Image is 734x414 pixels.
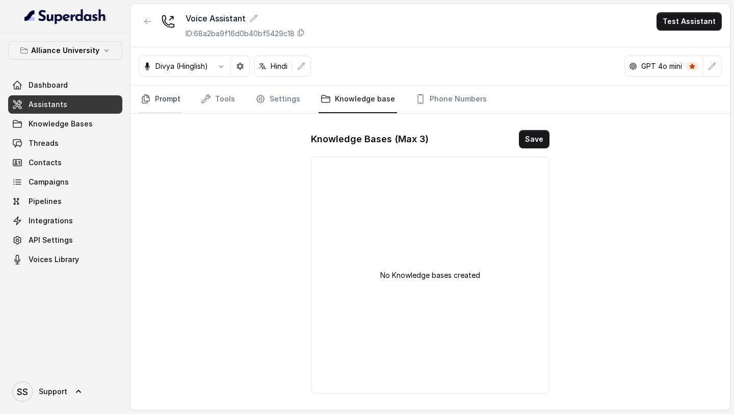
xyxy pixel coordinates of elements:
[253,86,302,113] a: Settings
[29,119,93,129] span: Knowledge Bases
[380,270,480,280] p: No Knowledge bases created
[29,138,59,148] span: Threads
[519,130,549,148] button: Save
[657,12,722,31] button: Test Assistant
[8,41,122,60] button: Alliance University
[8,250,122,269] a: Voices Library
[8,377,122,406] a: Support
[413,86,489,113] a: Phone Numbers
[641,61,682,71] p: GPT 4o mini
[8,95,122,114] a: Assistants
[139,86,182,113] a: Prompt
[186,12,305,24] div: Voice Assistant
[8,153,122,172] a: Contacts
[24,8,107,24] img: light.svg
[29,196,62,206] span: Pipelines
[199,86,237,113] a: Tools
[8,192,122,211] a: Pipelines
[8,231,122,249] a: API Settings
[319,86,397,113] a: Knowledge base
[271,61,287,71] p: Hindi
[629,62,637,70] svg: openai logo
[29,235,73,245] span: API Settings
[186,29,295,39] p: ID: 68a2ba9f16d0b40bf5429c18
[139,86,722,113] nav: Tabs
[29,99,67,110] span: Assistants
[8,212,122,230] a: Integrations
[29,177,69,187] span: Campaigns
[311,131,429,147] h1: Knowledge Bases (Max 3)
[8,76,122,94] a: Dashboard
[29,254,79,265] span: Voices Library
[29,216,73,226] span: Integrations
[29,158,62,168] span: Contacts
[8,134,122,152] a: Threads
[29,80,68,90] span: Dashboard
[8,173,122,191] a: Campaigns
[17,386,28,397] text: SS
[39,386,67,397] span: Support
[8,115,122,133] a: Knowledge Bases
[155,61,208,71] p: Divya (Hinglish)
[31,44,99,57] p: Alliance University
